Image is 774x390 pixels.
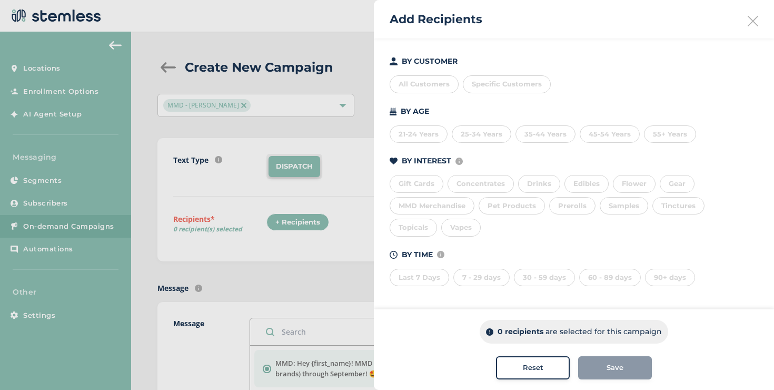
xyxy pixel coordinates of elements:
[498,326,543,337] p: 0 recipients
[401,106,429,117] p: BY AGE
[652,197,704,215] div: Tinctures
[437,251,444,258] img: icon-info-236977d2.svg
[486,328,493,336] img: icon-info-dark-48f6c5f3.svg
[515,125,575,143] div: 35-44 Years
[721,339,774,390] iframe: Chat Widget
[564,175,609,193] div: Edibles
[390,125,448,143] div: 21-24 Years
[452,125,511,143] div: 25-34 Years
[545,326,662,337] p: are selected for this campaign
[390,75,459,93] div: All Customers
[390,108,396,115] img: icon-cake-93b2a7b5.svg
[496,356,570,379] button: Reset
[390,175,443,193] div: Gift Cards
[441,219,481,237] div: Vapes
[479,197,545,215] div: Pet Products
[600,197,648,215] div: Samples
[580,125,640,143] div: 45-54 Years
[448,175,514,193] div: Concentrates
[390,158,398,165] img: icon-heart-dark-29e6356f.svg
[390,57,398,65] img: icon-person-dark-ced50e5f.svg
[390,251,398,259] img: icon-time-dark-e6b1183b.svg
[549,197,596,215] div: Prerolls
[644,125,696,143] div: 55+ Years
[402,155,451,167] p: BY INTEREST
[518,175,560,193] div: Drinks
[402,56,458,67] p: BY CUSTOMER
[390,219,437,237] div: Topicals
[660,175,694,193] div: Gear
[390,197,474,215] div: MMD Merchandise
[579,269,641,287] div: 60 - 89 days
[390,269,449,287] div: Last 7 Days
[523,363,543,373] span: Reset
[613,175,656,193] div: Flower
[390,11,482,28] h2: Add Recipients
[402,249,433,260] p: BY TIME
[472,80,542,88] span: Specific Customers
[453,269,510,287] div: 7 - 29 days
[645,269,695,287] div: 90+ days
[455,158,463,165] img: icon-info-236977d2.svg
[514,269,575,287] div: 30 - 59 days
